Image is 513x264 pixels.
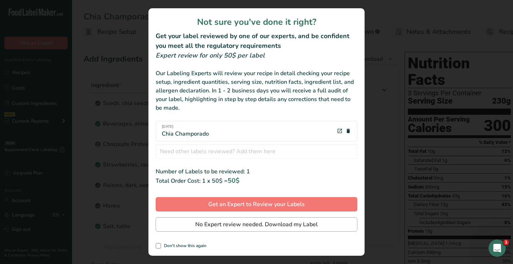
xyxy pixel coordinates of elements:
[162,124,209,138] div: Chia Champorado
[503,240,509,245] span: 1
[161,243,206,249] span: Don't show this again
[156,217,357,232] button: No Expert review needed. Download my Label
[208,200,305,209] span: Get an Expert to Review your Labels
[156,144,357,159] input: Need other labels reviewed? Add them here
[162,124,209,129] span: [DATE]
[156,197,357,211] button: Get an Expert to Review your Labels
[156,51,357,60] div: Expert review for only 50$ per label
[489,240,506,257] iframe: Intercom live chat
[156,15,357,28] h1: Not sure you've done it right?
[228,176,240,185] span: 50$
[156,176,357,186] div: Total Order Cost: 1 x 50$ =
[156,167,357,176] div: Number of Labels to be reviewed: 1
[156,31,357,51] h2: Get your label reviewed by one of our experts, and be confident you meet all the regulatory requi...
[156,69,357,112] div: Our Labeling Experts will review your recipe in detail checking your recipe setup, ingredient qua...
[195,220,318,229] span: No Expert review needed. Download my Label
